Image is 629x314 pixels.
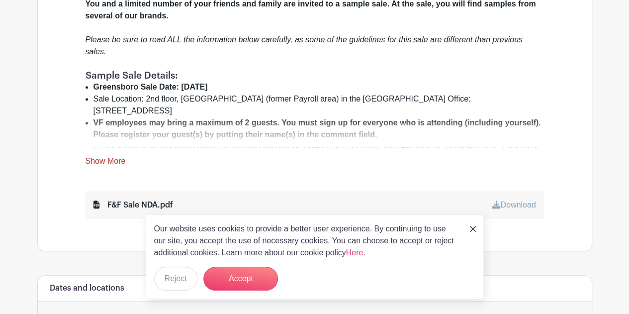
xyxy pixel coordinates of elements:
[346,248,363,257] a: Here
[93,93,544,117] li: Sale Location: 2nd floor, [GEOGRAPHIC_DATA] (former Payroll area) in the [GEOGRAPHIC_DATA] Office...
[86,35,523,56] em: Please be sure to read ALL the information below carefully, as some of the guidelines for this sa...
[50,284,124,293] h6: Dates and locations
[93,83,208,91] strong: Greensboro Sale Date: [DATE]
[101,141,544,165] li: Guests must be registered ahead of time and will only be allowed access to the sale with their VF...
[470,226,476,232] img: close_button-5f87c8562297e5c2d7936805f587ecaba9071eb48480494691a3f1689db116b3.svg
[154,223,459,259] p: Our website uses cookies to provide a better user experience. By continuing to use our site, you ...
[93,118,541,139] strong: VF employees may bring a maximum of 2 guests. You must sign up for everyone who is attending (inc...
[154,267,197,291] button: Reject
[86,157,126,169] a: Show More
[203,267,278,291] button: Accept
[93,199,173,211] div: F&F Sale NDA.pdf
[492,201,536,209] a: Download
[86,70,544,81] h1: Sample Sale Details:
